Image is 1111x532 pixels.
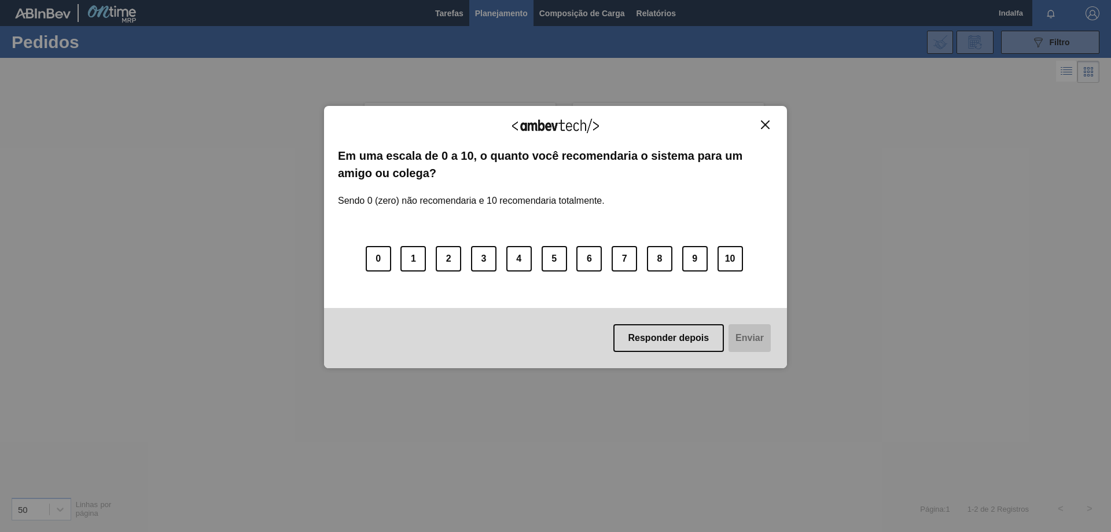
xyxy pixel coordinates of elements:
[512,119,599,133] img: Logo Ambevtech
[761,120,770,129] img: Close
[757,120,773,130] button: Close
[612,246,637,271] button: 7
[682,246,708,271] button: 9
[718,246,743,271] button: 10
[613,324,724,352] button: Responder depois
[338,147,773,182] label: Em uma escala de 0 a 10, o quanto você recomendaria o sistema para um amigo ou colega?
[647,246,672,271] button: 8
[471,246,496,271] button: 3
[400,246,426,271] button: 1
[576,246,602,271] button: 6
[542,246,567,271] button: 5
[436,246,461,271] button: 2
[338,182,605,206] label: Sendo 0 (zero) não recomendaria e 10 recomendaria totalmente.
[506,246,532,271] button: 4
[366,246,391,271] button: 0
